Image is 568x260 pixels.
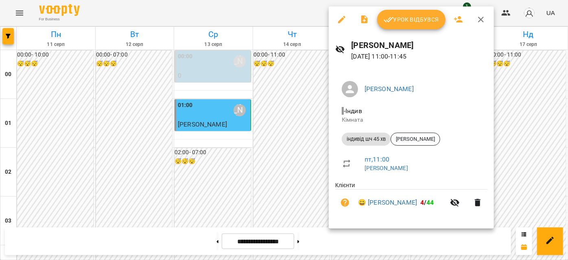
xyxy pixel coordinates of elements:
[365,155,389,163] a: пт , 11:00
[420,199,424,206] span: 4
[342,135,391,143] span: індивід шч 45 хв
[352,39,487,52] h6: [PERSON_NAME]
[427,199,434,206] span: 44
[391,133,440,146] div: [PERSON_NAME]
[377,10,446,29] button: Урок відбувся
[420,199,434,206] b: /
[335,181,487,219] ul: Клієнти
[342,107,364,115] span: - Індив
[365,165,408,171] a: [PERSON_NAME]
[342,116,481,124] p: Кімната
[352,52,487,61] p: [DATE] 11:00 - 11:45
[391,135,440,143] span: [PERSON_NAME]
[384,15,439,24] span: Урок відбувся
[335,193,355,212] button: Візит ще не сплачено. Додати оплату?
[358,198,417,208] a: 😀 [PERSON_NAME]
[365,85,414,93] a: [PERSON_NAME]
